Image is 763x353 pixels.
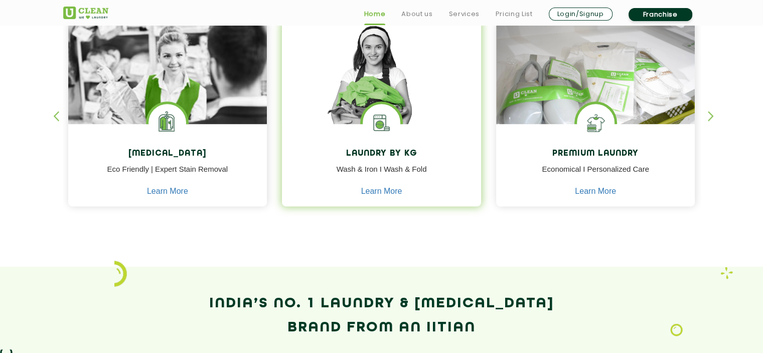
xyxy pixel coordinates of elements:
[76,149,260,159] h4: [MEDICAL_DATA]
[282,20,481,153] img: a girl with laundry basket
[68,20,267,180] img: Drycleaners near me
[504,149,688,159] h4: Premium Laundry
[670,323,683,336] img: Laundry
[363,104,400,142] img: laundry washing machine
[549,8,613,21] a: Login/Signup
[361,187,402,196] a: Learn More
[364,8,386,20] a: Home
[63,7,108,19] img: UClean Laundry and Dry Cleaning
[401,8,432,20] a: About us
[577,104,615,142] img: Shoes Cleaning
[504,164,688,186] p: Economical I Personalized Care
[114,261,127,287] img: icon_2.png
[629,8,692,21] a: Franchise
[496,20,695,153] img: laundry done shoes and clothes
[63,292,700,340] h2: India’s No. 1 Laundry & [MEDICAL_DATA] Brand from an IITian
[496,8,533,20] a: Pricing List
[575,187,616,196] a: Learn More
[720,267,733,279] img: Laundry wash and iron
[448,8,479,20] a: Services
[148,104,186,142] img: Laundry Services near me
[289,149,474,159] h4: Laundry by Kg
[289,164,474,186] p: Wash & Iron I Wash & Fold
[147,187,188,196] a: Learn More
[76,164,260,186] p: Eco Friendly | Expert Stain Removal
